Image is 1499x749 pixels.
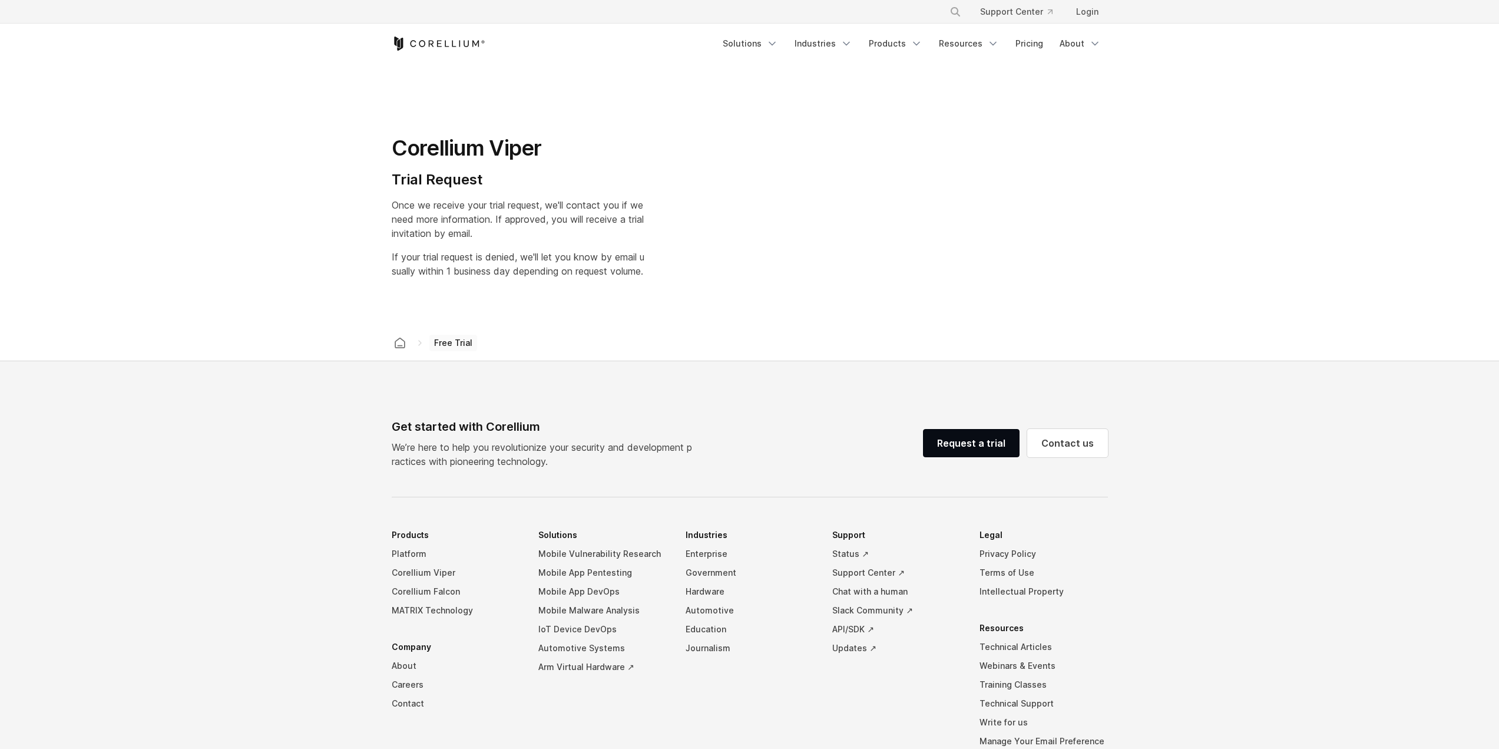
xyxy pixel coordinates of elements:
span: If your trial request is denied, we'll let you know by email usually within 1 business day depend... [392,251,644,277]
a: Products [862,33,929,54]
a: Chat with a human [832,582,961,601]
span: Once we receive your trial request, we'll contact you if we need more information. If approved, y... [392,199,644,239]
p: We’re here to help you revolutionize your security and development practices with pioneering tech... [392,440,693,468]
a: Resources [932,33,1006,54]
a: Mobile App Pentesting [538,563,667,582]
a: Journalism [686,639,814,658]
a: API/SDK ↗ [832,620,961,639]
a: About [392,656,520,675]
a: Enterprise [686,545,814,563]
a: Technical Articles [980,638,1108,656]
a: Technical Support [980,694,1108,713]
a: IoT Device DevOps [538,620,667,639]
a: Privacy Policy [980,545,1108,563]
a: Hardware [686,582,814,601]
a: Mobile Vulnerability Research [538,545,667,563]
a: Intellectual Property [980,582,1108,601]
a: Write for us [980,713,1108,732]
a: Arm Virtual Hardware ↗ [538,658,667,677]
a: Pricing [1008,33,1050,54]
a: Slack Community ↗ [832,601,961,620]
div: Get started with Corellium [392,418,693,435]
a: Support Center ↗ [832,563,961,582]
a: Solutions [716,33,785,54]
span: Free Trial [429,335,477,351]
a: Education [686,620,814,639]
a: Corellium Viper [392,563,520,582]
a: Platform [392,545,520,563]
a: Careers [392,675,520,694]
div: Navigation Menu [716,33,1108,54]
button: Search [945,1,966,22]
h4: Trial Request [392,171,648,189]
a: Support Center [971,1,1062,22]
a: Corellium Falcon [392,582,520,601]
a: Corellium home [389,335,411,351]
a: Updates ↗ [832,639,961,658]
a: Mobile Malware Analysis [538,601,667,620]
a: Contact [392,694,520,713]
a: Login [1067,1,1108,22]
a: Government [686,563,814,582]
a: About [1053,33,1108,54]
a: Automotive Systems [538,639,667,658]
a: Webinars & Events [980,656,1108,675]
a: Training Classes [980,675,1108,694]
a: Status ↗ [832,545,961,563]
a: Industries [787,33,859,54]
a: Contact us [1027,429,1108,457]
a: MATRIX Technology [392,601,520,620]
a: Mobile App DevOps [538,582,667,601]
h1: Corellium Viper [392,135,648,161]
a: Request a trial [923,429,1020,457]
a: Terms of Use [980,563,1108,582]
div: Navigation Menu [935,1,1108,22]
a: Corellium Home [392,37,485,51]
a: Automotive [686,601,814,620]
